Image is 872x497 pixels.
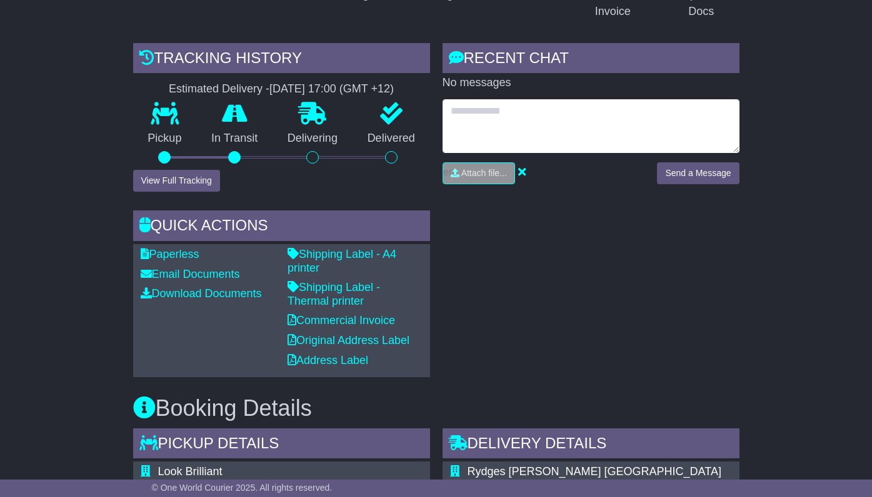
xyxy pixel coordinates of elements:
[158,465,223,478] span: Look Brilliant
[133,43,430,77] div: Tracking history
[141,287,262,300] a: Download Documents
[288,354,368,367] a: Address Label
[196,132,273,145] p: In Transit
[269,82,394,96] div: [DATE] 17:00 (GMT +12)
[443,428,739,462] div: Delivery Details
[133,396,739,421] h3: Booking Details
[657,162,739,184] button: Send a Message
[273,132,353,145] p: Delivering
[133,170,220,192] button: View Full Tracking
[443,43,739,77] div: RECENT CHAT
[141,248,199,260] a: Paperless
[288,248,396,274] a: Shipping Label - A4 printer
[353,132,430,145] p: Delivered
[288,314,395,327] a: Commercial Invoice
[468,465,721,478] span: Rydges [PERSON_NAME] [GEOGRAPHIC_DATA]
[133,82,430,96] div: Estimated Delivery -
[133,132,197,145] p: Pickup
[288,281,380,307] a: Shipping Label - Thermal printer
[133,210,430,244] div: Quick Actions
[152,483,333,493] span: © One World Courier 2025. All rights reserved.
[133,428,430,462] div: Pickup Details
[443,76,739,90] p: No messages
[288,334,409,347] a: Original Address Label
[141,268,240,280] a: Email Documents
